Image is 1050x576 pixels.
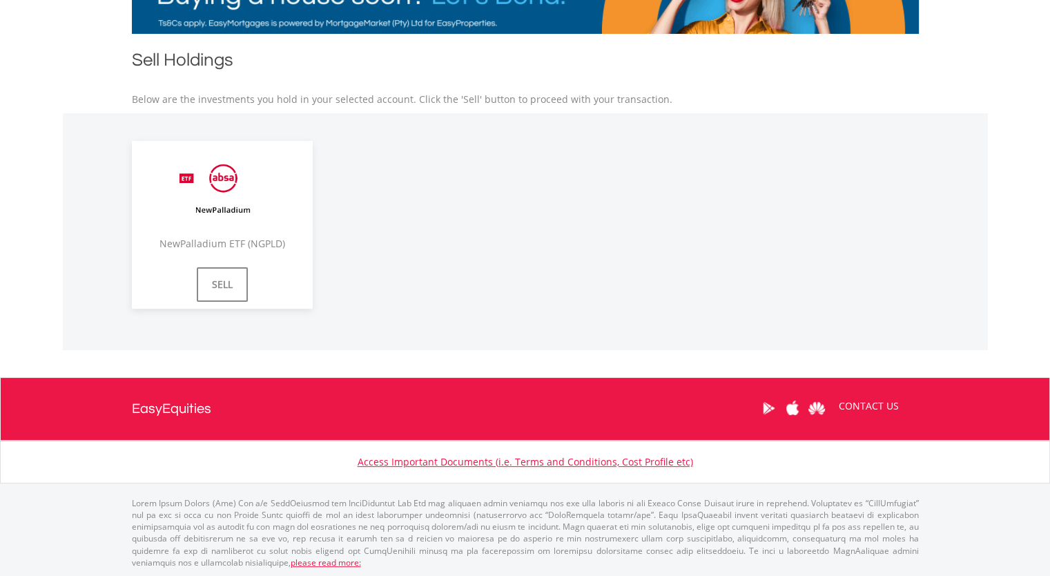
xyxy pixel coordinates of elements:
a: Access Important Documents (i.e. Terms and Conditions, Cost Profile etc) [358,455,693,468]
a: Google Play [757,387,781,430]
a: please read more: [291,557,361,568]
a: Apple [781,387,805,430]
img: EQU.ZA.NGPLD.png [171,155,274,227]
a: SELL [197,267,248,302]
span: NewPalladium ETF (NGPLD) [159,237,285,250]
p: Below are the investments you hold in your selected account. Click the 'Sell' button to proceed w... [132,93,919,106]
a: EasyEquities [132,378,211,440]
a: Huawei [805,387,829,430]
p: Lorem Ipsum Dolors (Ame) Con a/e SeddOeiusmod tem InciDiduntut Lab Etd mag aliquaen admin veniamq... [132,497,919,568]
h1: Sell Holdings [132,48,919,79]
a: CONTACT US [829,387,908,425]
